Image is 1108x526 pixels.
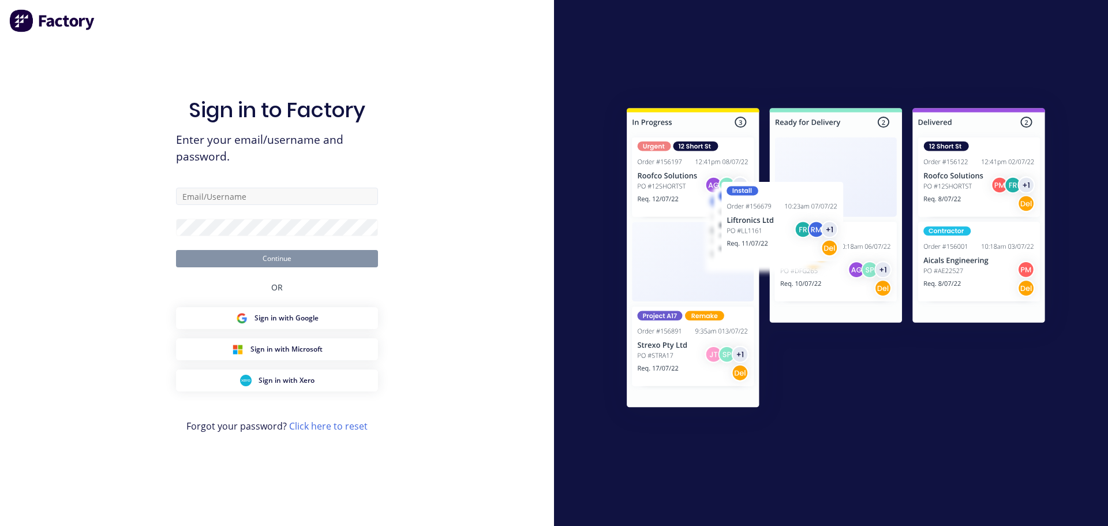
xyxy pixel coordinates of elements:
[232,344,244,355] img: Microsoft Sign in
[259,375,315,386] span: Sign in with Xero
[250,344,323,355] span: Sign in with Microsoft
[289,420,368,432] a: Click here to reset
[176,370,378,391] button: Xero Sign inSign in with Xero
[176,338,378,360] button: Microsoft Sign inSign in with Microsoft
[186,419,368,433] span: Forgot your password?
[236,312,248,324] img: Google Sign in
[601,85,1070,435] img: Sign in
[176,132,378,165] span: Enter your email/username and password.
[176,307,378,329] button: Google Sign inSign in with Google
[254,313,319,323] span: Sign in with Google
[9,9,96,32] img: Factory
[176,188,378,205] input: Email/Username
[176,250,378,267] button: Continue
[271,267,283,307] div: OR
[240,375,252,386] img: Xero Sign in
[189,98,365,122] h1: Sign in to Factory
